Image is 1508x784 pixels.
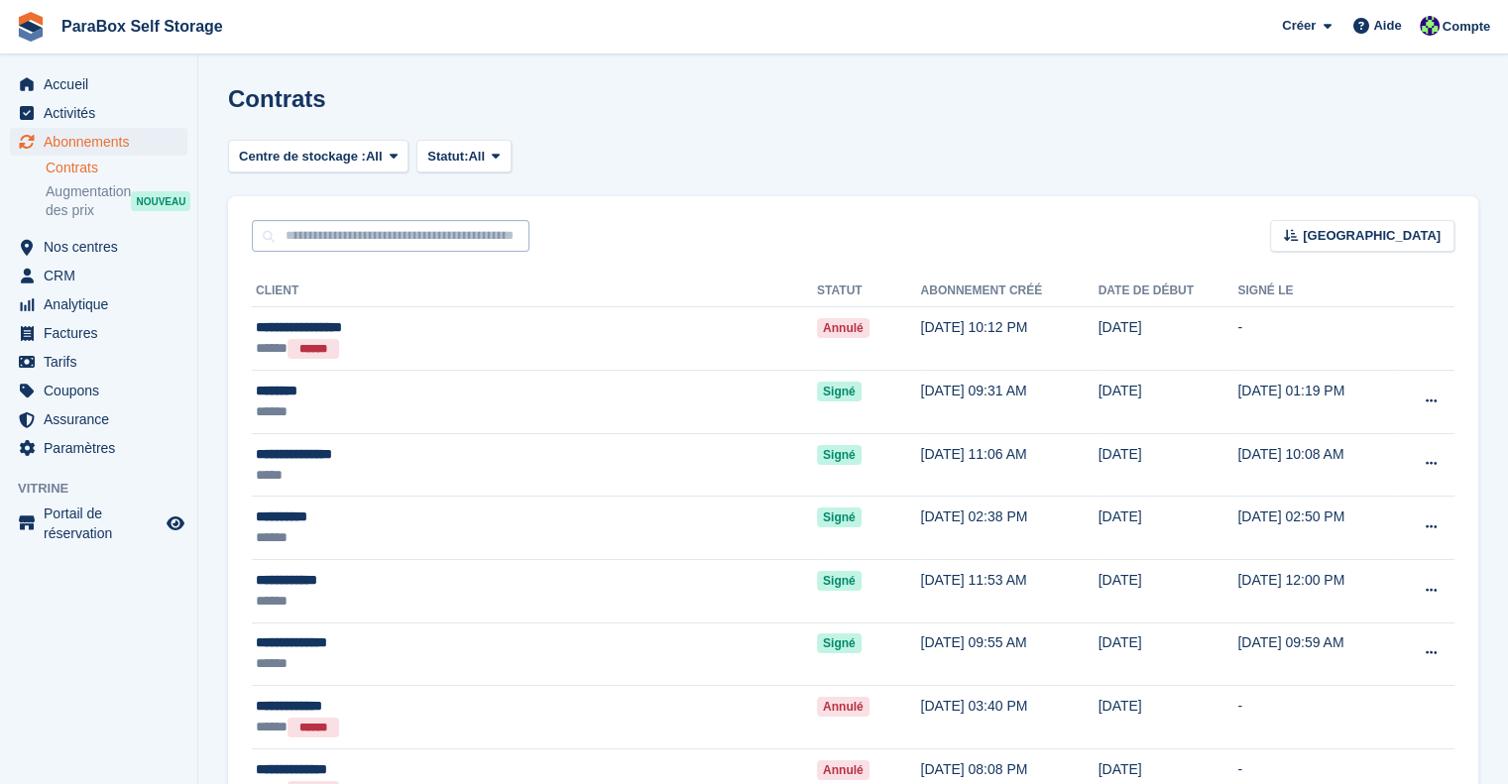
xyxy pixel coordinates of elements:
span: Analytique [44,290,163,318]
a: menu [10,290,187,318]
a: menu [10,405,187,433]
button: Statut: All [416,140,512,172]
td: [DATE] 12:00 PM [1237,559,1394,622]
td: [DATE] 01:19 PM [1237,371,1394,434]
span: Signé [817,445,862,465]
th: Abonnement créé [920,276,1098,307]
span: Portail de réservation [44,504,163,543]
span: Centre de stockage : [239,147,366,167]
span: Accueil [44,70,163,98]
span: Nos centres [44,233,163,261]
span: Coupons [44,377,163,404]
span: Assurance [44,405,163,433]
th: Signé le [1237,276,1394,307]
img: Tess Bédat [1420,16,1440,36]
a: menu [10,233,187,261]
span: Vitrine [18,479,197,499]
span: Compte [1443,17,1490,37]
td: [DATE] [1099,686,1238,749]
td: [DATE] [1099,307,1238,371]
td: [DATE] [1099,559,1238,622]
span: All [366,147,383,167]
td: [DATE] 09:31 AM [920,371,1098,434]
a: ParaBox Self Storage [54,10,231,43]
a: menu [10,504,187,543]
span: Annulé [817,697,870,717]
button: Centre de stockage : All [228,140,408,172]
span: Signé [817,571,862,591]
td: [DATE] 03:40 PM [920,686,1098,749]
th: Date de début [1099,276,1238,307]
a: menu [10,434,187,462]
a: menu [10,377,187,404]
span: Paramètres [44,434,163,462]
td: [DATE] 02:50 PM [1237,497,1394,560]
span: Statut: [427,147,468,167]
span: Annulé [817,318,870,338]
a: Contrats [46,159,187,177]
th: Client [252,276,817,307]
th: Statut [817,276,920,307]
td: [DATE] 10:12 PM [920,307,1098,371]
td: [DATE] 09:55 AM [920,622,1098,686]
span: Activités [44,99,163,127]
img: stora-icon-8386f47178a22dfd0bd8f6a31ec36ba5ce8667c1dd55bd0f319d3a0aa187defe.svg [16,12,46,42]
span: Signé [817,382,862,401]
a: Augmentation des prix NOUVEAU [46,181,187,221]
span: [GEOGRAPHIC_DATA] [1303,226,1441,246]
a: menu [10,128,187,156]
a: menu [10,319,187,347]
span: Tarifs [44,348,163,376]
td: [DATE] 11:06 AM [920,433,1098,497]
td: [DATE] [1099,497,1238,560]
span: Créer [1282,16,1316,36]
a: menu [10,70,187,98]
td: [DATE] 09:59 AM [1237,622,1394,686]
td: - [1237,686,1394,749]
span: Signé [817,507,862,527]
td: [DATE] [1099,371,1238,434]
span: Augmentation des prix [46,182,131,220]
span: Abonnements [44,128,163,156]
a: Boutique d'aperçu [164,511,187,535]
div: NOUVEAU [131,191,190,211]
td: [DATE] 10:08 AM [1237,433,1394,497]
a: menu [10,99,187,127]
td: [DATE] 02:38 PM [920,497,1098,560]
span: Annulé [817,760,870,780]
span: Factures [44,319,163,347]
h1: Contrats [228,85,326,112]
span: CRM [44,262,163,289]
a: menu [10,348,187,376]
td: - [1237,307,1394,371]
td: [DATE] [1099,622,1238,686]
a: menu [10,262,187,289]
span: Signé [817,633,862,653]
span: Aide [1373,16,1401,36]
td: [DATE] [1099,433,1238,497]
span: All [468,147,485,167]
td: [DATE] 11:53 AM [920,559,1098,622]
